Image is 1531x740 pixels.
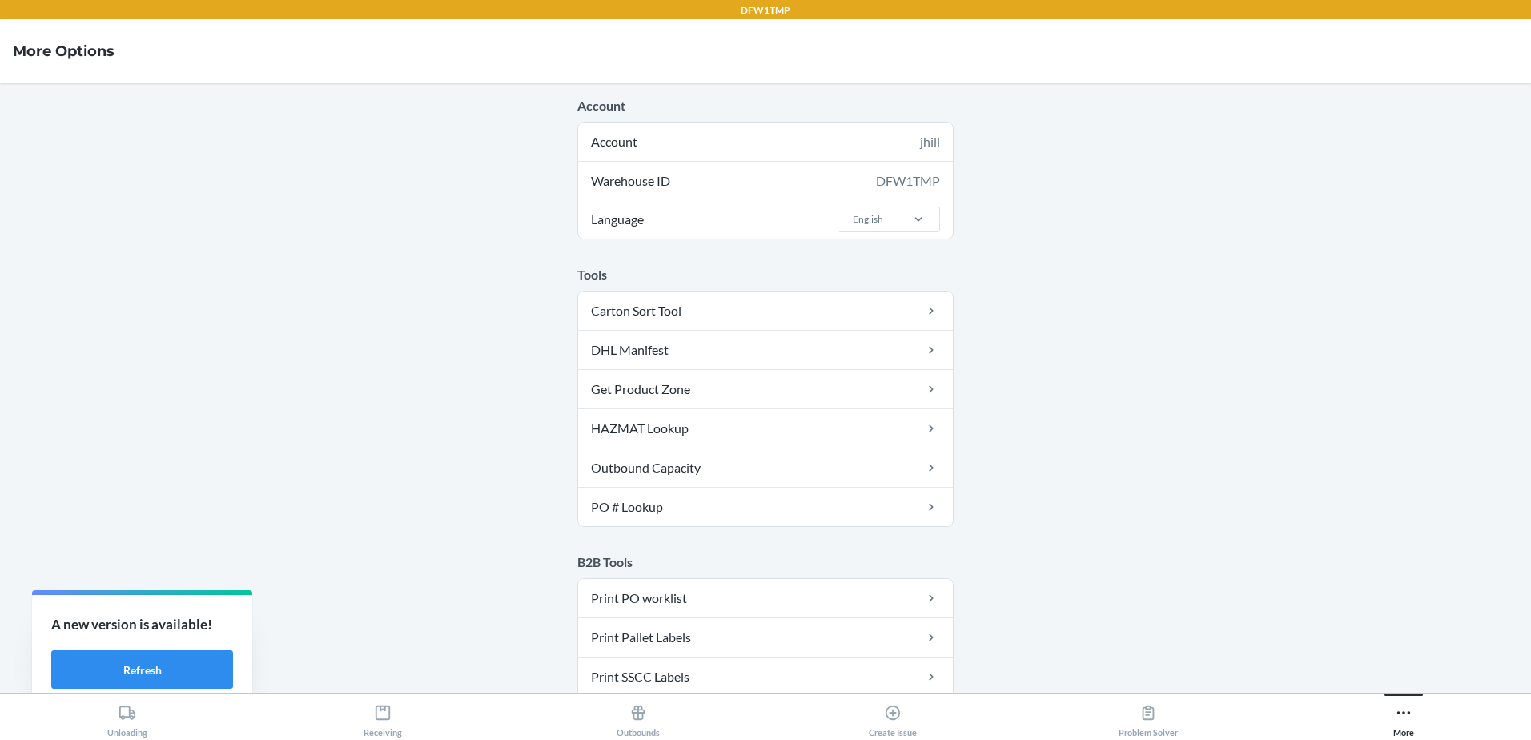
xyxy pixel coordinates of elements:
div: English [853,212,883,227]
a: Print PO worklist [578,579,953,617]
div: Receiving [364,698,402,738]
a: Print SSCC Labels [578,658,953,696]
p: Account [577,96,954,115]
h4: More Options [13,41,115,62]
div: jhill [920,132,940,151]
input: LanguageEnglish [851,212,853,227]
p: A new version is available! [51,614,233,635]
a: HAZMAT Lookup [578,409,953,448]
div: Account [578,123,953,161]
a: Print Pallet Labels [578,618,953,657]
button: Refresh [51,650,233,689]
a: Carton Sort Tool [578,292,953,330]
a: Outbound Capacity [578,448,953,487]
p: B2B Tools [577,553,954,572]
div: Warehouse ID [578,162,953,200]
div: Create Issue [869,698,917,738]
button: Problem Solver [1021,694,1276,738]
div: DFW1TMP [876,171,940,191]
span: Language [589,200,646,239]
div: Problem Solver [1119,698,1178,738]
a: PO # Lookup [578,488,953,526]
p: Tools [577,265,954,284]
a: DHL Manifest [578,331,953,369]
button: Outbounds [510,694,765,738]
button: Create Issue [765,694,1021,738]
div: Unloading [107,698,147,738]
a: Get Product Zone [578,370,953,408]
button: Receiving [255,694,511,738]
div: Outbounds [617,698,660,738]
button: More [1276,694,1531,738]
p: DFW1TMP [741,3,790,18]
div: More [1393,698,1414,738]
